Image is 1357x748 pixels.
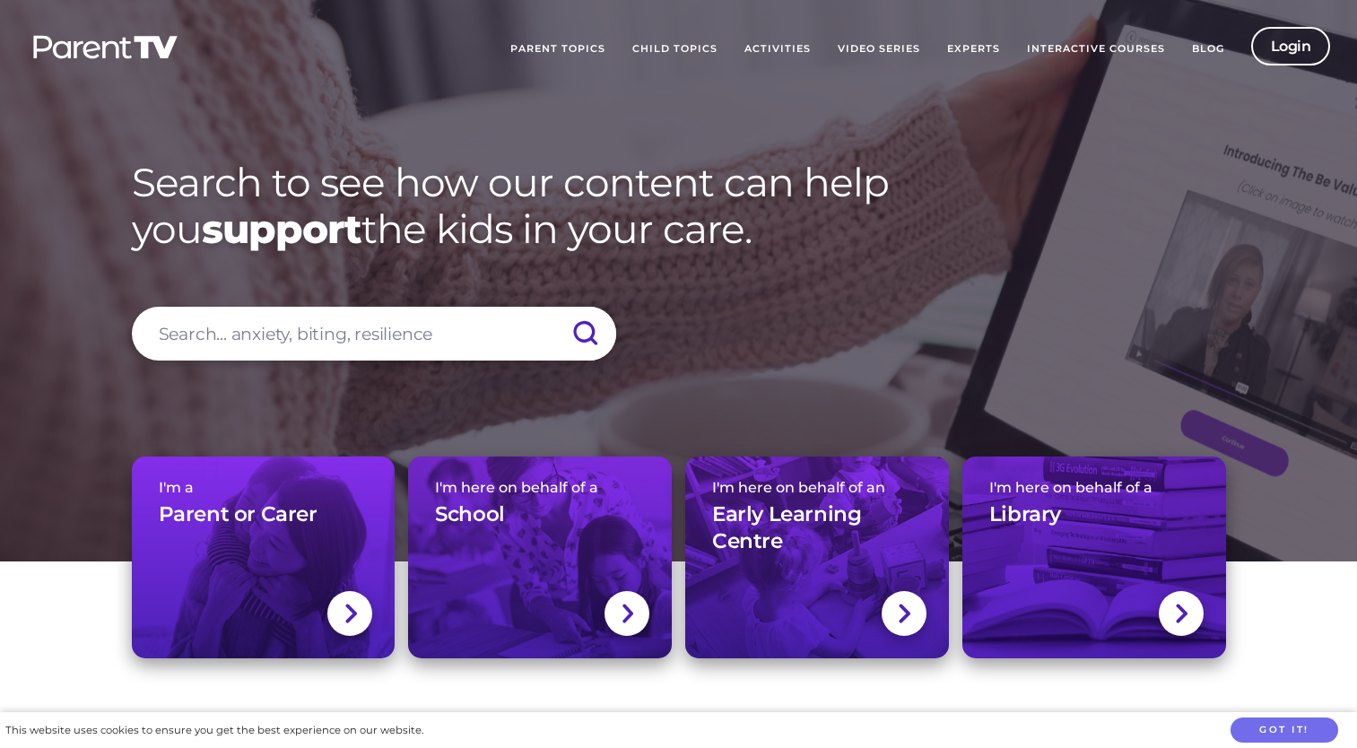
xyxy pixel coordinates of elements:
a: Parent Topics [497,27,619,72]
input: Search... anxiety, biting, resilience [132,307,616,361]
a: I'm here on behalf of aLibrary [962,457,1226,658]
a: Activities [731,27,824,72]
a: Child Topics [619,27,731,72]
img: svg+xml;base64,PHN2ZyBlbmFibGUtYmFja2dyb3VuZD0ibmV3IDAgMCAxNC44IDI1LjciIHZpZXdCb3g9IjAgMCAxNC44ID... [897,602,910,625]
img: svg+xml;base64,PHN2ZyBlbmFibGUtYmFja2dyb3VuZD0ibmV3IDAgMCAxNC44IDI1LjciIHZpZXdCb3g9IjAgMCAxNC44ID... [344,602,357,625]
img: parenttv-logo-white.4c85aaf.svg [31,34,179,60]
span: I'm here on behalf of an [712,479,922,496]
button: Got it! [1231,718,1338,744]
a: Blog [1179,27,1238,72]
a: I'm here on behalf of aSchool [408,457,672,658]
h3: School [435,501,505,528]
a: Video Series [824,27,934,72]
h3: Parent or Carer [159,501,318,528]
h3: Library [989,501,1061,528]
span: I'm a [159,479,369,496]
input: Submit [553,307,616,361]
h1: Search to see how our content can help you the kids in your care. [132,159,1226,254]
img: svg+xml;base64,PHN2ZyBlbmFibGUtYmFja2dyb3VuZD0ibmV3IDAgMCAxNC44IDI1LjciIHZpZXdCb3g9IjAgMCAxNC44ID... [621,602,634,625]
a: Login [1251,27,1331,65]
strong: support [202,204,361,253]
a: Experts [934,27,1013,72]
span: I'm here on behalf of a [435,479,645,496]
a: Interactive Courses [1013,27,1179,72]
a: I'm here on behalf of anEarly Learning Centre [685,457,949,658]
span: I'm here on behalf of a [989,479,1199,496]
h3: Early Learning Centre [712,501,922,555]
img: svg+xml;base64,PHN2ZyBlbmFibGUtYmFja2dyb3VuZD0ibmV3IDAgMCAxNC44IDI1LjciIHZpZXdCb3g9IjAgMCAxNC44ID... [1174,602,1187,625]
a: I'm aParent or Carer [132,457,396,658]
div: This website uses cookies to ensure you get the best experience on our website. [5,721,423,740]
